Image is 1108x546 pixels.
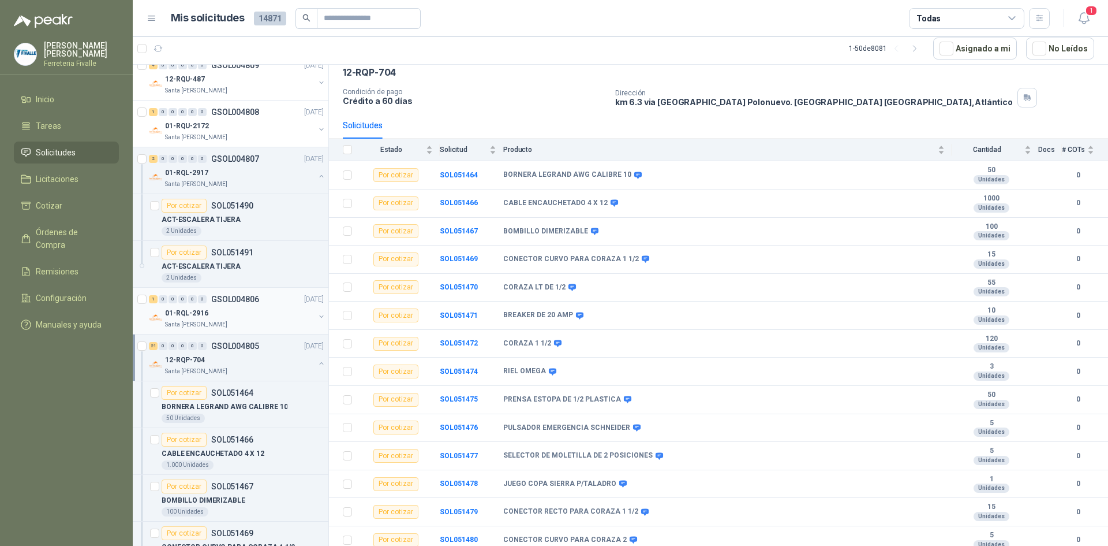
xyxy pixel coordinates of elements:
p: [DATE] [304,154,324,165]
p: km 6.3 via [GEOGRAPHIC_DATA] Polonuevo. [GEOGRAPHIC_DATA] [GEOGRAPHIC_DATA] , Atlántico [615,97,1013,107]
div: Por cotizar [373,309,418,322]
div: 0 [169,155,177,163]
a: Por cotizarSOL051466CABLE ENCAUCHETADO 4 X 121.000 Unidades [133,428,328,475]
h1: Mis solicitudes [171,10,245,27]
b: 0 [1062,254,1094,265]
a: SOL051480 [440,536,478,544]
p: 12-RQP-704 [343,66,396,79]
p: SOL051491 [211,248,253,257]
b: SOL051467 [440,227,478,235]
a: Configuración [14,287,119,309]
p: SOL051466 [211,436,253,444]
img: Logo peakr [14,14,73,28]
p: Condición de pago [343,88,606,96]
p: GSOL004807 [211,155,259,163]
p: [DATE] [304,294,324,305]
img: Company Logo [14,43,36,65]
div: 0 [188,108,197,116]
div: 2 Unidades [162,273,201,283]
b: 15 [952,503,1031,512]
div: 0 [169,342,177,350]
img: Company Logo [149,170,163,184]
a: SOL051470 [440,283,478,291]
div: Unidades [974,203,1009,213]
a: SOL051475 [440,395,478,403]
a: SOL051479 [440,508,478,516]
div: 0 [159,61,167,69]
b: BORNERA LEGRAND AWG CALIBRE 10 [503,170,631,180]
p: [DATE] [304,341,324,352]
span: Tareas [36,120,61,132]
p: SOL051490 [211,202,253,210]
b: 50 [952,391,1031,400]
p: [DATE] [304,107,324,118]
b: 0 [1062,394,1094,405]
a: 2 0 0 0 0 0 GSOL004807[DATE] Company Logo01-RQL-2917Santa [PERSON_NAME] [149,152,326,189]
a: Órdenes de Compra [14,221,119,256]
b: RIEL OMEGA [503,367,546,376]
a: 1 0 0 0 0 0 GSOL004808[DATE] Company Logo01-RQU-2172Santa [PERSON_NAME] [149,105,326,142]
button: No Leídos [1026,38,1094,60]
div: 0 [178,295,187,303]
span: 14871 [254,12,286,25]
b: 0 [1062,338,1094,349]
a: Remisiones [14,261,119,283]
div: Por cotizar [162,480,207,493]
p: Santa [PERSON_NAME] [165,180,227,189]
p: GSOL004808 [211,108,259,116]
p: [DATE] [304,60,324,71]
a: SOL051469 [440,255,478,263]
b: BREAKER DE 20 AMP [503,311,573,320]
span: Cantidad [952,146,1022,154]
div: 0 [178,342,187,350]
a: SOL051477 [440,452,478,460]
p: SOL051467 [211,482,253,491]
b: CORAZA LT DE 1/2 [503,283,566,292]
div: 1 [149,295,158,303]
div: Por cotizar [162,526,207,540]
p: SOL051469 [211,529,253,537]
span: Manuales y ayuda [36,318,102,331]
p: GSOL004805 [211,342,259,350]
div: Por cotizar [373,477,418,491]
b: CABLE ENCAUCHETADO 4 X 12 [503,199,608,208]
div: Unidades [974,428,1009,437]
div: 0 [159,295,167,303]
div: Unidades [974,343,1009,352]
a: SOL051464 [440,171,478,179]
p: ACT-ESCALERA TIJERA [162,214,241,225]
p: Santa [PERSON_NAME] [165,133,227,142]
p: 01-RQL-2917 [165,168,208,179]
th: Solicitud [440,139,503,161]
div: Unidades [974,175,1009,184]
b: 10 [952,306,1031,315]
b: 1000 [952,194,1031,203]
a: SOL051476 [440,424,478,432]
div: Por cotizar [373,224,418,238]
b: 0 [1062,478,1094,489]
div: 1 - 50 de 8081 [849,39,924,58]
span: Estado [359,146,424,154]
b: 5 [952,531,1031,540]
p: Santa [PERSON_NAME] [165,367,227,376]
div: 0 [198,295,207,303]
a: 4 0 0 0 0 0 GSOL004809[DATE] Company Logo12-RQU-487Santa [PERSON_NAME] [149,58,326,95]
span: Inicio [36,93,54,106]
div: Unidades [974,484,1009,493]
div: Por cotizar [373,421,418,434]
b: 0 [1062,366,1094,377]
div: Por cotizar [373,365,418,378]
div: 0 [159,342,167,350]
b: 50 [952,166,1031,175]
div: Por cotizar [373,280,418,294]
img: Company Logo [149,358,163,372]
p: Santa [PERSON_NAME] [165,320,227,329]
div: Unidades [974,400,1009,409]
img: Company Logo [149,311,163,325]
span: Solicitud [440,146,487,154]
